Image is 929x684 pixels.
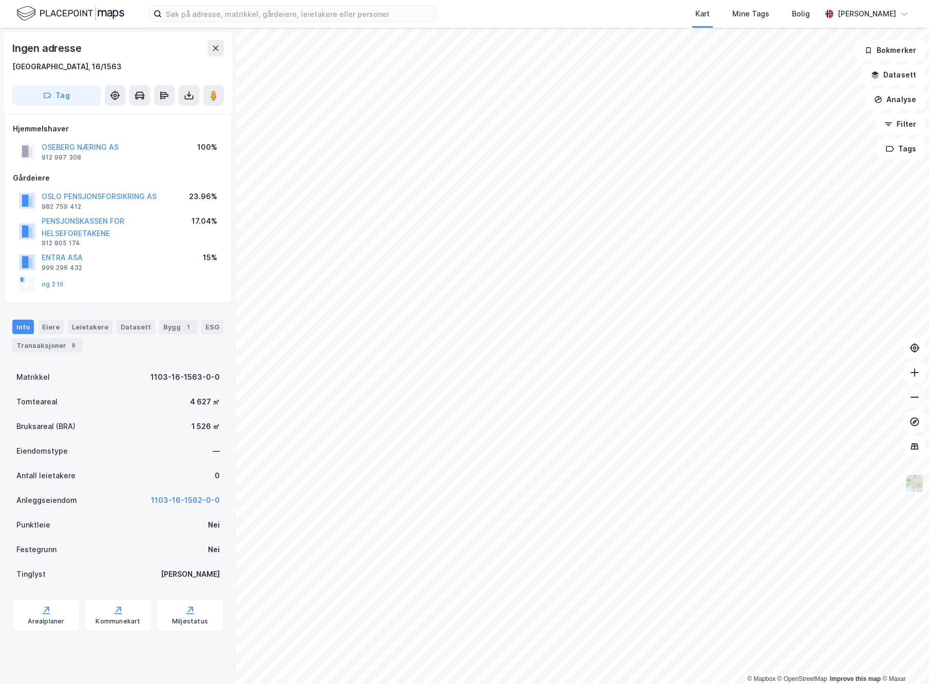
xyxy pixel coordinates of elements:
div: Anleggseiendom [16,494,77,506]
div: Bygg [159,320,197,334]
button: Datasett [862,65,925,85]
img: Z [905,474,924,493]
div: 1 526 ㎡ [192,420,220,433]
button: Filter [876,114,925,134]
div: Eiere [38,320,64,334]
div: 8 [68,340,79,350]
div: Bruksareal (BRA) [16,420,75,433]
div: Mine Tags [732,8,769,20]
div: [PERSON_NAME] [161,568,220,580]
div: Kart [695,8,710,20]
div: 17.04% [192,215,217,227]
div: [GEOGRAPHIC_DATA], 16/1563 [12,61,122,73]
button: Analyse [865,89,925,110]
a: Improve this map [830,675,881,682]
div: [PERSON_NAME] [838,8,896,20]
div: Eiendomstype [16,445,68,457]
div: Matrikkel [16,371,50,383]
div: 1103-16-1563-0-0 [150,371,220,383]
div: Transaksjoner [12,338,83,353]
div: 1 [183,322,193,332]
div: Leietakere [68,320,112,334]
div: ESG [201,320,223,334]
iframe: Chat Widget [878,635,929,684]
button: Tags [877,139,925,159]
div: Info [12,320,34,334]
a: OpenStreetMap [778,675,827,682]
div: Nei [208,543,220,556]
div: — [213,445,220,457]
a: Mapbox [747,675,775,682]
div: 23.96% [189,190,217,203]
button: Bokmerker [856,40,925,61]
div: Bolig [792,8,810,20]
div: Arealplaner [28,617,64,626]
div: Antall leietakere [16,470,75,482]
div: Festegrunn [16,543,56,556]
button: 1103-16-1562-0-0 [151,494,220,506]
div: Miljøstatus [172,617,208,626]
div: 999 296 432 [42,264,82,272]
div: Tinglyst [16,568,46,580]
div: 15% [203,251,217,264]
div: Kommunekart [96,617,140,626]
div: Hjemmelshaver [13,123,223,135]
input: Søk på adresse, matrikkel, gårdeiere, leietakere eller personer [162,6,436,22]
div: Ingen adresse [12,40,83,56]
div: 912 805 174 [42,239,80,247]
div: 4 627 ㎡ [190,396,220,408]
div: 912 997 308 [42,153,81,162]
div: Tomteareal [16,396,58,408]
div: 0 [215,470,220,482]
div: 100% [197,141,217,153]
div: Kontrollprogram for chat [878,635,929,684]
div: Punktleie [16,519,50,531]
div: Datasett [117,320,155,334]
div: Nei [208,519,220,531]
img: logo.f888ab2527a4732fd821a326f86c7f29.svg [16,5,124,23]
div: Gårdeiere [13,172,223,184]
button: Tag [12,85,101,106]
div: 982 759 412 [42,203,81,211]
